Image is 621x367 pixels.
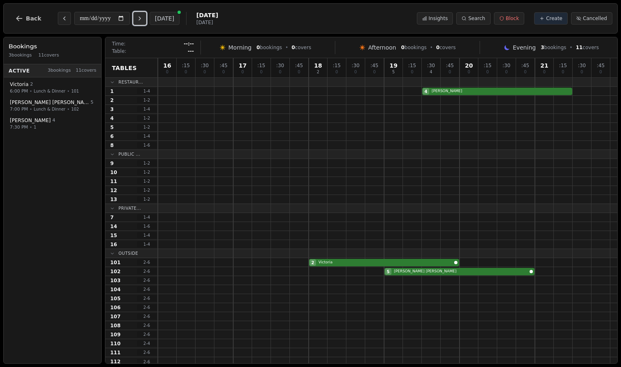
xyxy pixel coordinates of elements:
[112,64,137,72] span: Tables
[506,15,519,22] span: Block
[541,45,544,50] span: 3
[203,70,206,74] span: 0
[432,88,572,94] span: [PERSON_NAME]
[201,63,209,68] span: : 30
[295,63,303,68] span: : 45
[241,70,244,74] span: 0
[10,117,51,124] span: [PERSON_NAME]
[9,9,48,28] button: Back
[401,44,426,51] span: bookings
[425,88,428,95] span: 4
[220,63,227,68] span: : 45
[110,133,114,140] span: 6
[137,232,157,238] span: 1 - 4
[110,322,121,329] span: 108
[110,304,121,311] span: 106
[436,44,456,51] span: covers
[430,70,432,74] span: 4
[394,269,528,274] span: [PERSON_NAME] [PERSON_NAME]
[110,232,117,239] span: 15
[137,304,157,310] span: 2 - 6
[505,70,507,74] span: 0
[465,63,473,68] span: 20
[137,187,157,193] span: 1 - 2
[417,12,453,25] button: Insights
[448,70,451,74] span: 0
[513,43,536,52] span: Evening
[110,106,114,113] span: 3
[543,70,546,74] span: 0
[110,358,121,365] span: 112
[373,70,375,74] span: 0
[137,106,157,112] span: 1 - 4
[137,214,157,220] span: 1 - 4
[110,187,117,194] span: 12
[163,63,171,68] span: 16
[291,44,311,51] span: covers
[34,106,65,112] span: Lunch & Dinner
[184,41,194,47] span: --:--
[110,142,114,149] span: 8
[257,45,260,50] span: 0
[371,63,378,68] span: : 45
[10,81,29,88] span: Victoria
[10,88,28,95] span: 6:00 PM
[137,259,157,265] span: 2 - 6
[260,70,262,74] span: 0
[137,295,157,301] span: 2 - 6
[137,286,157,292] span: 2 - 6
[137,349,157,356] span: 2 - 6
[110,259,121,266] span: 101
[429,15,448,22] span: Insights
[30,124,32,130] span: •
[110,214,114,221] span: 7
[137,142,157,148] span: 1 - 6
[10,124,28,131] span: 7:30 PM
[137,331,157,338] span: 2 - 6
[468,70,470,74] span: 0
[110,88,114,95] span: 1
[387,269,390,275] span: 5
[389,63,397,68] span: 19
[257,63,265,68] span: : 15
[368,43,396,52] span: Afternoon
[196,11,218,19] span: [DATE]
[67,106,70,112] span: •
[110,331,121,338] span: 109
[52,117,55,124] span: 4
[71,88,79,94] span: 101
[411,70,413,74] span: 0
[408,63,416,68] span: : 15
[48,67,71,74] span: 3 bookings
[67,88,70,94] span: •
[188,48,194,54] span: ---
[137,115,157,121] span: 1 - 2
[576,45,583,50] span: 11
[137,313,157,319] span: 2 - 6
[318,260,453,265] span: Victoria
[118,205,141,211] span: Private...
[446,63,454,68] span: : 45
[570,44,573,51] span: •
[110,340,121,347] span: 110
[352,63,359,68] span: : 30
[580,70,583,74] span: 0
[184,70,187,74] span: 0
[436,45,439,50] span: 0
[110,349,121,356] span: 111
[118,151,140,157] span: Public ...
[110,286,121,293] span: 104
[110,124,114,131] span: 5
[137,88,157,94] span: 1 - 4
[137,223,157,229] span: 1 - 6
[291,45,295,50] span: 0
[34,88,65,94] span: Lunch & Dinner
[599,70,602,74] span: 0
[137,124,157,130] span: 1 - 2
[10,106,28,113] span: 7:00 PM
[571,12,612,25] button: Cancelled
[524,70,526,74] span: 0
[5,114,100,134] button: [PERSON_NAME] 47:30 PM•1
[494,12,524,25] button: Block
[9,52,32,59] span: 3 bookings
